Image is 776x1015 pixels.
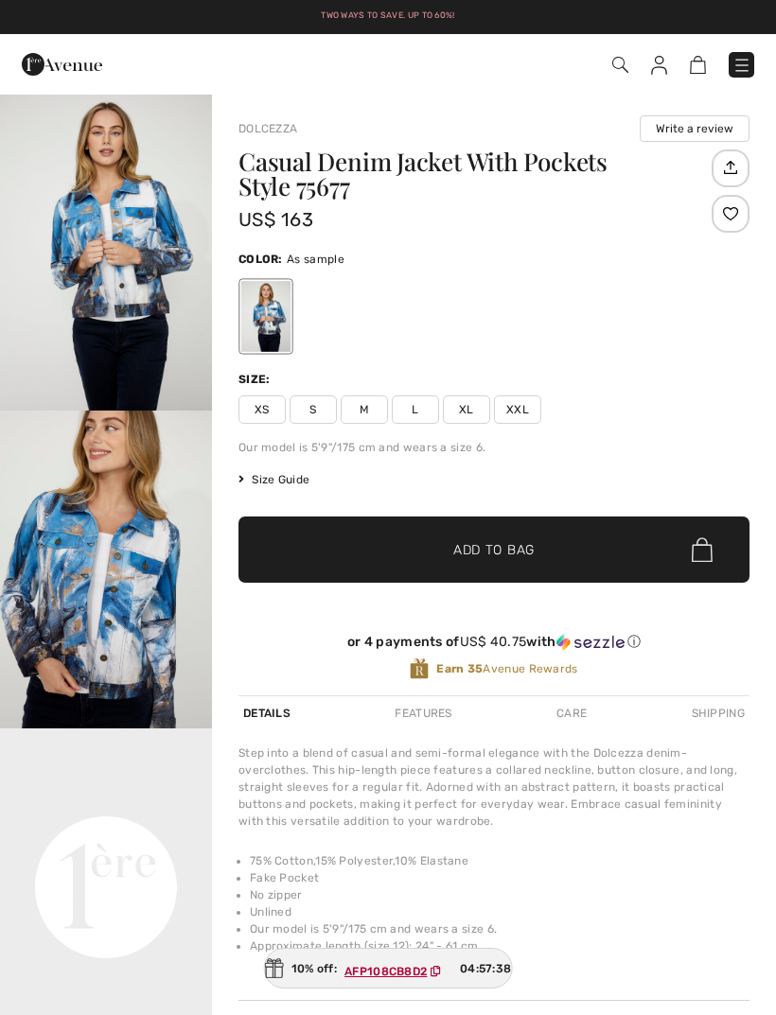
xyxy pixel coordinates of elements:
[690,56,706,74] img: Shopping Bag
[238,371,274,388] div: Size:
[238,744,750,830] div: Step into a blend of casual and semi-formal elegance with the Dolcezza denim-overclothes. This hi...
[250,886,750,903] li: No zipper
[238,696,295,730] div: Details
[341,395,388,424] span: M
[22,45,102,83] img: 1ère Avenue
[344,965,427,978] ins: AFP108CB8D2
[238,253,283,266] span: Color:
[22,54,102,72] a: 1ère Avenue
[552,696,591,730] div: Care
[436,660,577,677] span: Avenue Rewards
[392,395,439,424] span: L
[692,537,713,562] img: Bag.svg
[250,937,750,954] li: Approximate length (size 12): 24" - 61 cm
[238,634,750,657] div: or 4 payments ofUS$ 40.75withSezzle Click to learn more about Sezzle
[410,657,429,680] img: Avenue Rewards
[238,208,313,231] span: US$ 163
[460,634,527,650] span: US$ 40.75
[250,920,750,937] li: Our model is 5'9"/175 cm and wears a size 6.
[640,115,750,142] button: Write a review
[651,56,667,75] img: My Info
[250,903,750,920] li: Unlined
[265,958,284,978] img: Gift.svg
[321,10,454,20] a: Two ways to save. Up to 60%!
[460,960,511,977] span: 04:57:38
[494,395,541,424] span: XXL
[556,634,625,651] img: Sezzle
[453,540,535,560] span: Add to Bag
[250,852,750,869] li: 75% Cotton,15% Polyester,10% Elastane
[238,516,750,583] button: Add to Bag
[238,395,286,424] span: XS
[612,57,628,73] img: Search
[290,395,337,424] span: S
[238,149,707,199] h1: Casual Denim Jacket With Pockets Style 75677
[287,253,344,266] span: As sample
[390,696,456,730] div: Features
[687,696,750,730] div: Shipping
[238,634,750,651] div: or 4 payments of with
[238,439,750,456] div: Our model is 5'9"/175 cm and wears a size 6.
[436,662,483,675] strong: Earn 35
[264,948,513,989] div: 10% off:
[238,122,297,135] a: Dolcezza
[732,56,751,75] img: Menu
[241,281,291,352] div: As sample
[443,395,490,424] span: XL
[238,471,309,488] span: Size Guide
[250,869,750,886] li: Fake Pocket
[714,151,746,184] img: Share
